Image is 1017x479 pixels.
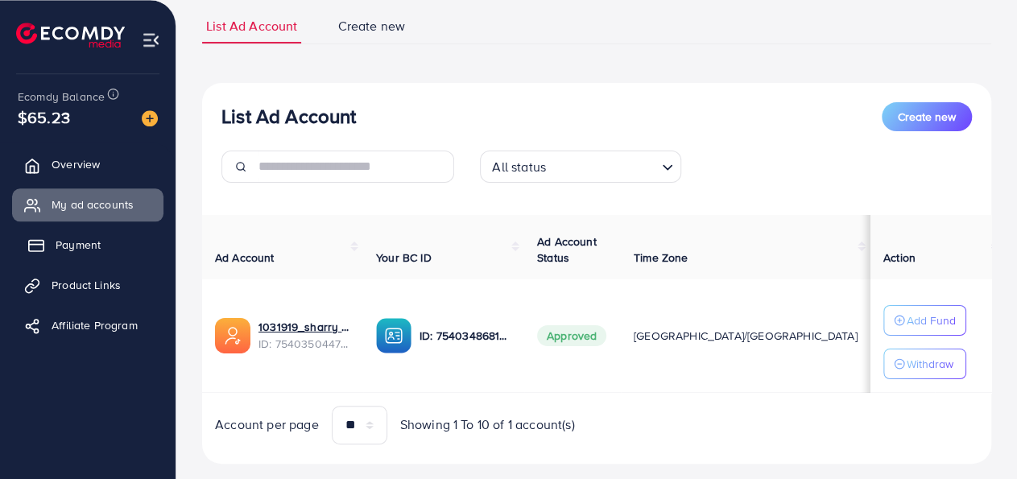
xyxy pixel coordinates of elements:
button: Withdraw [883,349,966,379]
a: Affiliate Program [12,309,163,341]
span: Affiliate Program [52,317,138,333]
p: Add Fund [907,311,956,330]
span: Ecomdy Balance [18,89,105,105]
img: image [142,110,158,126]
span: [GEOGRAPHIC_DATA]/[GEOGRAPHIC_DATA] [634,328,858,344]
iframe: Chat [949,407,1005,467]
span: Showing 1 To 10 of 1 account(s) [400,415,575,434]
img: logo [16,23,125,47]
span: $65.23 [18,105,70,129]
span: Create new [898,109,956,125]
a: My ad accounts [12,188,163,221]
a: Overview [12,148,163,180]
a: Product Links [12,269,163,301]
div: Search for option [480,151,681,183]
img: menu [142,31,160,49]
a: Payment [12,229,163,261]
span: Overview [52,156,100,172]
span: Account per page [215,415,319,434]
h3: List Ad Account [221,105,356,128]
span: Payment [56,237,101,253]
span: List Ad Account [206,17,297,35]
span: ID: 7540350447681863698 [258,336,350,352]
span: Approved [537,325,606,346]
img: ic-ads-acc.e4c84228.svg [215,318,250,353]
a: 1031919_sharry mughal_1755624852344 [258,319,350,335]
span: All status [489,155,549,179]
span: Ad Account Status [537,233,597,266]
span: Create new [337,17,405,35]
p: ID: 7540348681703194632 [420,326,511,345]
span: Time Zone [634,250,688,266]
span: Action [883,250,916,266]
button: Add Fund [883,305,966,336]
img: ic-ba-acc.ded83a64.svg [376,318,411,353]
input: Search for option [551,152,655,179]
span: Your BC ID [376,250,432,266]
span: Product Links [52,277,121,293]
span: Ad Account [215,250,275,266]
p: Withdraw [907,354,953,374]
button: Create new [882,102,972,131]
span: My ad accounts [52,196,134,213]
div: <span class='underline'>1031919_sharry mughal_1755624852344</span></br>7540350447681863698 [258,319,350,352]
